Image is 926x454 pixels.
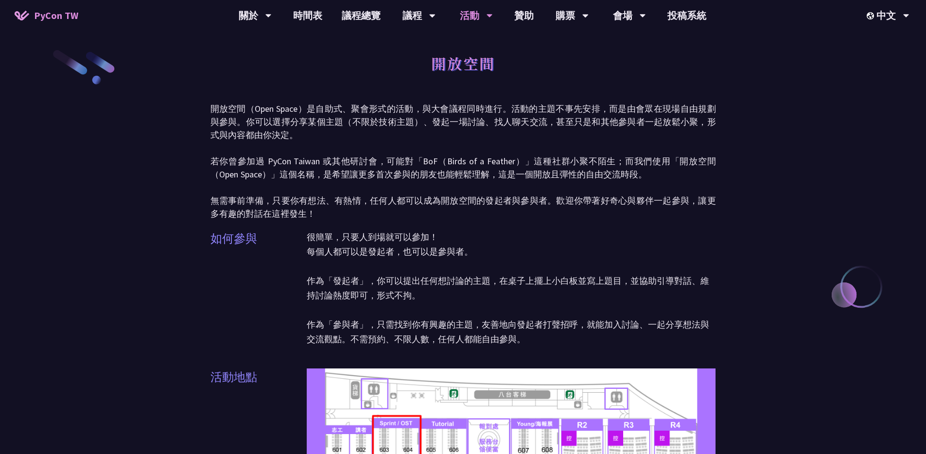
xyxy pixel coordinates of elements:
[210,230,257,247] p: 如何參與
[210,102,716,220] p: 開放空間（Open Space）是自助式、聚會形式的活動，與大會議程同時進行。活動的主題不事先安排，而是由會眾在現場自由規劃與參與。你可以選擇分享某個主題（不限於技術主題）、發起一場討論、找人聊...
[34,8,78,23] span: PyCon TW
[867,12,876,19] img: Locale Icon
[307,230,716,347] p: 很簡單，只要人到場就可以參加！ 每個人都可以是發起者，也可以是參與者。 作為「發起者」，你可以提出任何想討論的主題，在桌子上擺上小白板並寫上題目，並協助引導對話、維持討論熱度即可，形式不拘。 作...
[15,11,29,20] img: Home icon of PyCon TW 2025
[431,49,495,78] h1: 開放空間
[5,3,88,28] a: PyCon TW
[210,368,257,386] p: 活動地點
